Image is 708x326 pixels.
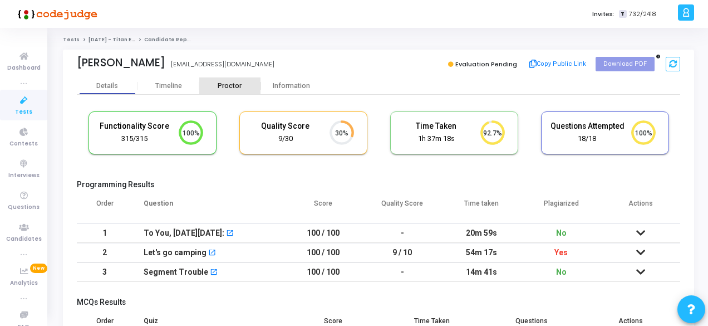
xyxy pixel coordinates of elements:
[526,56,590,72] button: Copy Public Link
[210,269,218,277] mat-icon: open_in_new
[363,223,442,243] td: -
[63,36,80,43] a: Tests
[619,10,626,18] span: T
[14,3,97,25] img: logo
[442,192,522,223] th: Time taken
[77,262,132,282] td: 3
[8,203,40,212] span: Questions
[363,243,442,262] td: 9 / 10
[226,230,234,238] mat-icon: open_in_new
[248,121,323,131] h5: Quality Score
[77,298,680,307] h5: MCQs Results
[144,263,208,281] div: Segment Trouble
[88,36,195,43] a: [DATE] - Titan Engineering Intern 2026
[601,192,680,223] th: Actions
[550,134,625,144] div: 18/18
[399,121,474,131] h5: Time Taken
[442,223,522,243] td: 20m 59s
[363,262,442,282] td: -
[442,243,522,262] td: 54m 17s
[132,192,283,223] th: Question
[522,192,601,223] th: Plagiarized
[30,264,47,273] span: New
[283,262,363,282] td: 100 / 100
[260,82,322,90] div: Information
[7,64,41,73] span: Dashboard
[144,224,224,242] div: To You, [DATE][DATE]:
[399,134,474,144] div: 1h 37m 18s
[363,192,442,223] th: Quality Score
[199,82,260,90] div: Proctor
[248,134,323,144] div: 9/30
[208,250,216,257] mat-icon: open_in_new
[442,262,522,282] td: 14m 41s
[144,244,206,262] div: Let's go camping
[155,82,182,90] div: Timeline
[283,223,363,243] td: 100 / 100
[77,243,132,262] td: 2
[556,267,567,276] span: No
[9,139,38,149] span: Contests
[77,56,165,69] div: [PERSON_NAME]
[592,9,614,19] label: Invites:
[171,60,274,69] div: [EMAIL_ADDRESS][DOMAIN_NAME]
[629,9,656,19] span: 732/2418
[550,121,625,131] h5: Questions Attempted
[63,36,694,43] nav: breadcrumb
[97,134,172,144] div: 315/315
[455,60,517,69] span: Evaluation Pending
[15,108,32,117] span: Tests
[144,36,195,43] span: Candidate Report
[97,121,172,131] h5: Functionality Score
[8,171,40,181] span: Interviews
[596,57,655,71] button: Download PDF
[554,248,568,257] span: Yes
[77,192,132,223] th: Order
[283,243,363,262] td: 100 / 100
[77,223,132,243] td: 1
[283,192,363,223] th: Score
[556,228,567,237] span: No
[77,180,680,189] h5: Programming Results
[6,235,42,244] span: Candidates
[10,279,38,288] span: Analytics
[96,82,118,90] div: Details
